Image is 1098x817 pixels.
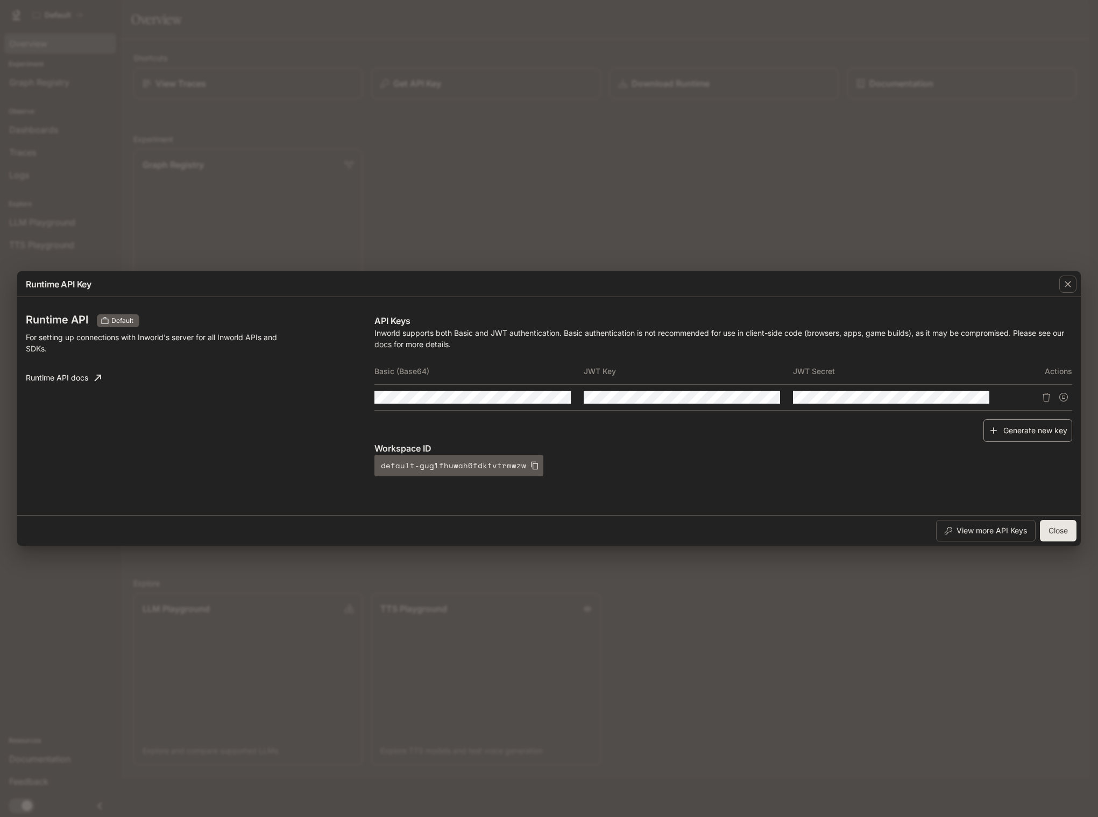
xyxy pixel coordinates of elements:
button: Delete API key [1038,389,1055,406]
p: Runtime API Key [26,278,91,291]
button: Generate new key [983,419,1072,442]
button: Suspend API key [1055,389,1072,406]
a: Runtime API docs [22,367,105,389]
button: Close [1040,520,1076,541]
span: Default [107,316,138,326]
p: API Keys [374,314,1072,327]
p: For setting up connections with Inworld's server for all Inworld APIs and SDKs. [26,332,281,354]
button: View more API Keys [936,520,1036,541]
a: docs [374,340,392,349]
div: These keys will apply to your current workspace only [97,314,139,327]
th: JWT Key [584,358,793,384]
h3: Runtime API [26,314,88,325]
th: JWT Secret [793,358,1002,384]
p: Workspace ID [374,442,1072,455]
p: Inworld supports both Basic and JWT authentication. Basic authentication is not recommended for u... [374,327,1072,350]
button: default-gug1fhuwah6fdktvtrmwzw [374,455,543,476]
th: Actions [1002,358,1072,384]
th: Basic (Base64) [374,358,584,384]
